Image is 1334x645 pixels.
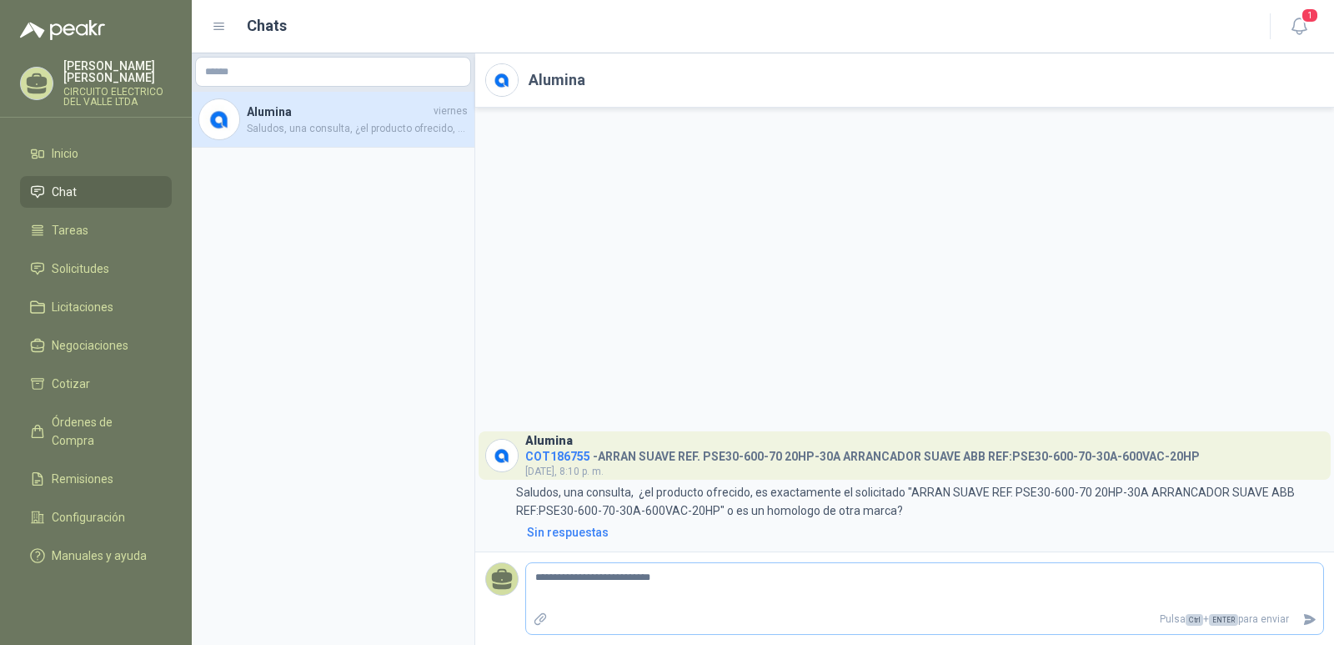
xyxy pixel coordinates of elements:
img: Company Logo [486,440,518,471]
span: [DATE], 8:10 p. m. [525,466,604,477]
a: Chat [20,176,172,208]
p: [PERSON_NAME] [PERSON_NAME] [63,60,172,83]
img: Company Logo [486,64,518,96]
p: Saludos, una consulta, ¿el producto ofrecido, es exactamente el solicitado "ARRAN SUAVE REF. PSE3... [516,483,1324,520]
a: Configuración [20,501,172,533]
a: Company LogoAluminaviernesSaludos, una consulta, ¿el producto ofrecido, es exactamente el solicit... [192,92,474,148]
a: Licitaciones [20,291,172,323]
h3: Alumina [525,436,573,446]
span: Tareas [52,221,88,239]
p: Pulsa + para enviar [554,605,1296,634]
span: viernes [434,103,468,119]
span: Ctrl [1186,614,1203,626]
h4: Alumina [247,103,430,121]
span: ENTER [1209,614,1238,626]
span: Órdenes de Compra [52,413,156,450]
a: Cotizar [20,368,172,400]
a: Inicio [20,138,172,169]
a: Remisiones [20,463,172,495]
span: Chat [52,183,77,201]
h1: Chats [247,14,287,38]
label: Adjuntar archivos [526,605,554,634]
button: 1 [1284,12,1314,42]
span: Solicitudes [52,260,109,278]
img: Company Logo [199,99,239,139]
button: Enviar [1296,605,1323,634]
a: Negociaciones [20,330,172,361]
span: Negociaciones [52,336,128,355]
span: Manuales y ayuda [52,547,147,565]
a: Órdenes de Compra [20,406,172,456]
img: Logo peakr [20,20,105,40]
a: Sin respuestas [524,523,1324,542]
a: Tareas [20,214,172,246]
span: COT186755 [525,450,590,463]
span: 1 [1301,8,1319,23]
a: Manuales y ayuda [20,540,172,572]
span: Saludos, una consulta, ¿el producto ofrecido, es exactamente el solicitado "ARRAN SUAVE REF. PSE3... [247,121,468,137]
span: Inicio [52,144,78,163]
h2: Alumina [529,68,585,92]
a: Solicitudes [20,253,172,285]
span: Configuración [52,508,125,527]
div: Sin respuestas [527,523,609,542]
span: Remisiones [52,470,113,488]
h4: - ARRAN SUAVE REF. PSE30-600-70 20HP-30A ARRANCADOR SUAVE ABB REF:PSE30-600-70-30A-600VAC-20HP [525,446,1200,461]
span: Licitaciones [52,298,113,316]
p: CIRCUITO ELECTRICO DEL VALLE LTDA [63,87,172,107]
span: Cotizar [52,375,90,393]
